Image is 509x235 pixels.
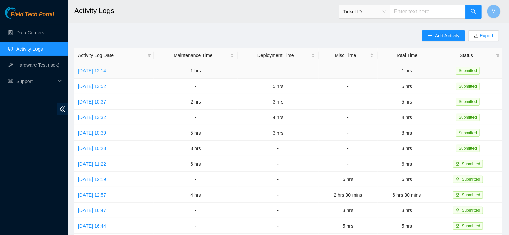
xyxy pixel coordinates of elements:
[57,103,68,115] span: double-left
[78,208,106,213] a: [DATE] 16:47
[456,162,460,166] span: lock
[238,141,318,156] td: -
[154,94,238,110] td: 2 hrs
[462,224,480,228] span: Submitted
[319,79,378,94] td: -
[238,125,318,141] td: 3 hrs
[462,177,480,182] span: Submitted
[78,146,106,151] a: [DATE] 10:28
[462,208,480,213] span: Submitted
[319,125,378,141] td: -
[238,110,318,125] td: 4 hrs
[378,218,436,234] td: 5 hrs
[440,52,493,59] span: Status
[238,156,318,172] td: -
[238,218,318,234] td: -
[154,218,238,234] td: -
[378,141,436,156] td: 3 hrs
[390,5,466,19] input: Enter text here...
[5,12,54,21] a: Akamai TechnologiesField Tech Portal
[78,99,106,105] a: [DATE] 10:37
[479,33,493,38] a: Export
[238,63,318,79] td: -
[468,30,499,41] button: downloadExport
[378,156,436,172] td: 6 hrs
[319,141,378,156] td: -
[456,208,460,212] span: lock
[435,32,459,39] span: Add Activity
[78,68,106,74] a: [DATE] 12:14
[238,187,318,203] td: -
[496,53,500,57] span: filter
[146,50,153,60] span: filter
[16,62,59,68] a: Hardware Test (isok)
[11,11,54,18] span: Field Tech Portal
[78,223,106,229] a: [DATE] 16:44
[319,63,378,79] td: -
[78,130,106,136] a: [DATE] 10:39
[154,156,238,172] td: 6 hrs
[494,50,501,60] span: filter
[378,125,436,141] td: 8 hrs
[471,9,476,15] span: search
[343,7,386,17] span: Ticket ID
[378,63,436,79] td: 1 hrs
[378,187,436,203] td: 6 hrs 30 mins
[16,46,43,52] a: Activity Logs
[378,203,436,218] td: 3 hrs
[78,52,145,59] span: Activity Log Date
[491,7,496,16] span: M
[319,218,378,234] td: 5 hrs
[456,129,480,137] span: Submitted
[147,53,151,57] span: filter
[378,172,436,187] td: 6 hrs
[378,79,436,94] td: 5 hrs
[16,75,56,88] span: Support
[154,79,238,94] td: -
[154,125,238,141] td: 5 hrs
[428,33,432,39] span: plus
[456,224,460,228] span: lock
[487,5,501,18] button: M
[319,156,378,172] td: -
[16,30,44,35] a: Data Centers
[78,161,106,167] a: [DATE] 11:22
[319,187,378,203] td: 2 hrs 30 mins
[319,110,378,125] td: -
[456,145,480,152] span: Submitted
[5,7,34,19] img: Akamai Technologies
[78,177,106,182] a: [DATE] 12:19
[378,110,436,125] td: 4 hrs
[78,192,106,198] a: [DATE] 12:57
[456,67,480,75] span: Submitted
[456,193,460,197] span: lock
[78,84,106,89] a: [DATE] 13:52
[422,30,465,41] button: plusAdd Activity
[238,94,318,110] td: 3 hrs
[78,115,106,120] a: [DATE] 13:32
[456,98,480,106] span: Submitted
[319,94,378,110] td: -
[474,33,479,39] span: download
[238,79,318,94] td: 5 hrs
[154,203,238,218] td: -
[154,63,238,79] td: 1 hrs
[462,193,480,197] span: Submitted
[8,79,13,84] span: read
[238,203,318,218] td: -
[456,177,460,181] span: lock
[465,5,482,19] button: search
[154,141,238,156] td: 3 hrs
[154,187,238,203] td: 4 hrs
[319,203,378,218] td: 3 hrs
[456,114,480,121] span: Submitted
[238,172,318,187] td: -
[378,94,436,110] td: 5 hrs
[456,83,480,90] span: Submitted
[154,110,238,125] td: -
[319,172,378,187] td: 6 hrs
[462,161,480,166] span: Submitted
[154,172,238,187] td: -
[378,48,436,63] th: Total Time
